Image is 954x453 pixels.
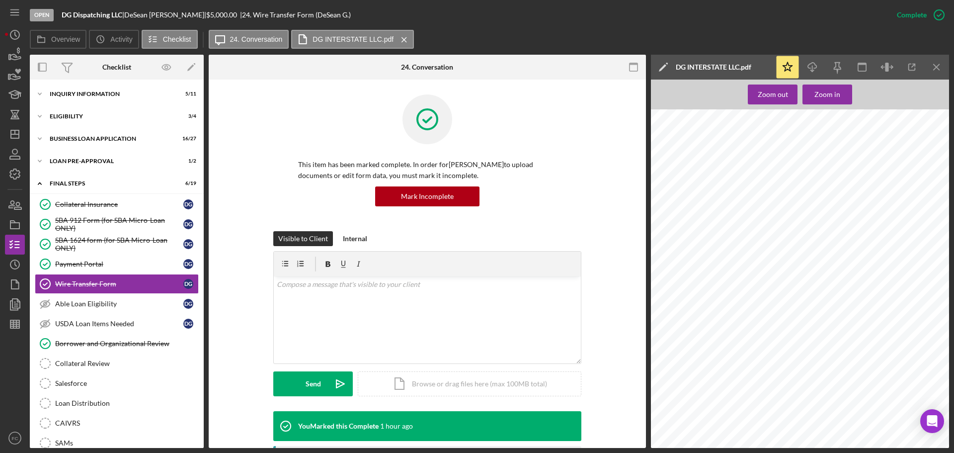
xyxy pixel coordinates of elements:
[183,319,193,329] div: D G
[401,186,454,206] div: Mark Incomplete
[298,422,379,430] div: You Marked this Complete
[35,254,199,274] a: Payment PortalDG
[62,11,124,19] div: |
[55,216,183,232] div: SBA 912 Form (for SBA Micro-Loan ONLY)
[62,10,122,19] b: DG Dispatching LLC
[802,85,852,104] button: Zoom in
[50,181,171,186] div: FINAL STEPS
[55,340,198,348] div: Borrower and Organizational Review
[35,413,199,433] a: CAIVRS
[50,113,171,119] div: ELIGIBILITY
[343,231,367,246] div: Internal
[380,422,413,430] time: 2025-08-15 16:16
[35,354,199,373] a: Collateral Review
[278,231,328,246] div: Visible to Client
[35,433,199,453] a: SAMs
[35,234,199,254] a: SBA 1624 form (for SBA Micro-Loan ONLY)DG
[291,30,414,49] button: DG INTERSTATE LLC.pdf
[55,236,183,252] div: SBA 1624 form (for SBA Micro-Loan ONLY)
[183,219,193,229] div: D G
[163,35,191,43] label: Checklist
[178,113,196,119] div: 3 / 4
[178,91,196,97] div: 5 / 11
[142,30,198,49] button: Checklist
[273,371,353,396] button: Send
[298,159,556,181] p: This item has been marked complete. In order for [PERSON_NAME] to upload documents or edit form d...
[306,371,321,396] div: Send
[51,35,80,43] label: Overview
[375,186,479,206] button: Mark Incomplete
[50,91,171,97] div: INQUIRY INFORMATION
[55,300,183,308] div: Able Loan Eligibility
[50,158,171,164] div: LOAN PRE-APPROVAL
[183,199,193,209] div: D G
[55,379,198,387] div: Salesforce
[183,259,193,269] div: D G
[178,181,196,186] div: 6 / 19
[183,299,193,309] div: D G
[89,30,139,49] button: Activity
[338,231,372,246] button: Internal
[30,9,54,21] div: Open
[124,11,206,19] div: DeSean [PERSON_NAME] |
[30,30,86,49] button: Overview
[758,85,788,104] div: Zoom out
[55,320,183,328] div: USDA Loan Items Needed
[401,63,453,71] div: 24. Conversation
[887,5,949,25] button: Complete
[55,360,198,367] div: Collateral Review
[35,294,199,314] a: Able Loan EligibilityDG
[273,231,333,246] button: Visible to Client
[748,85,797,104] button: Zoom out
[35,314,199,334] a: USDA Loan Items NeededDG
[35,274,199,294] a: Wire Transfer FormDG
[676,63,751,71] div: DG INTERSTATE LLC.pdf
[35,373,199,393] a: Salesforce
[814,85,840,104] div: Zoom in
[55,419,198,427] div: CAIVRS
[55,399,198,407] div: Loan Distribution
[209,30,289,49] button: 24. Conversation
[897,5,927,25] div: Complete
[55,200,183,208] div: Collateral Insurance
[313,35,394,43] label: DG INTERSTATE LLC.pdf
[5,428,25,448] button: FC
[110,35,132,43] label: Activity
[50,136,171,142] div: BUSINESS LOAN APPLICATION
[183,239,193,249] div: D G
[55,260,183,268] div: Payment Portal
[12,436,18,441] text: FC
[35,214,199,234] a: SBA 912 Form (for SBA Micro-Loan ONLY)DG
[178,136,196,142] div: 16 / 27
[240,11,351,19] div: | 24. Wire Transfer Form (DeSean G.)
[35,194,199,214] a: Collateral InsuranceDG
[55,280,183,288] div: Wire Transfer Form
[206,11,240,19] div: $5,000.00
[55,439,198,447] div: SAMs
[183,279,193,289] div: D G
[920,409,944,433] div: Open Intercom Messenger
[35,393,199,413] a: Loan Distribution
[230,35,283,43] label: 24. Conversation
[35,334,199,354] a: Borrower and Organizational Review
[178,158,196,164] div: 1 / 2
[102,63,131,71] div: Checklist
